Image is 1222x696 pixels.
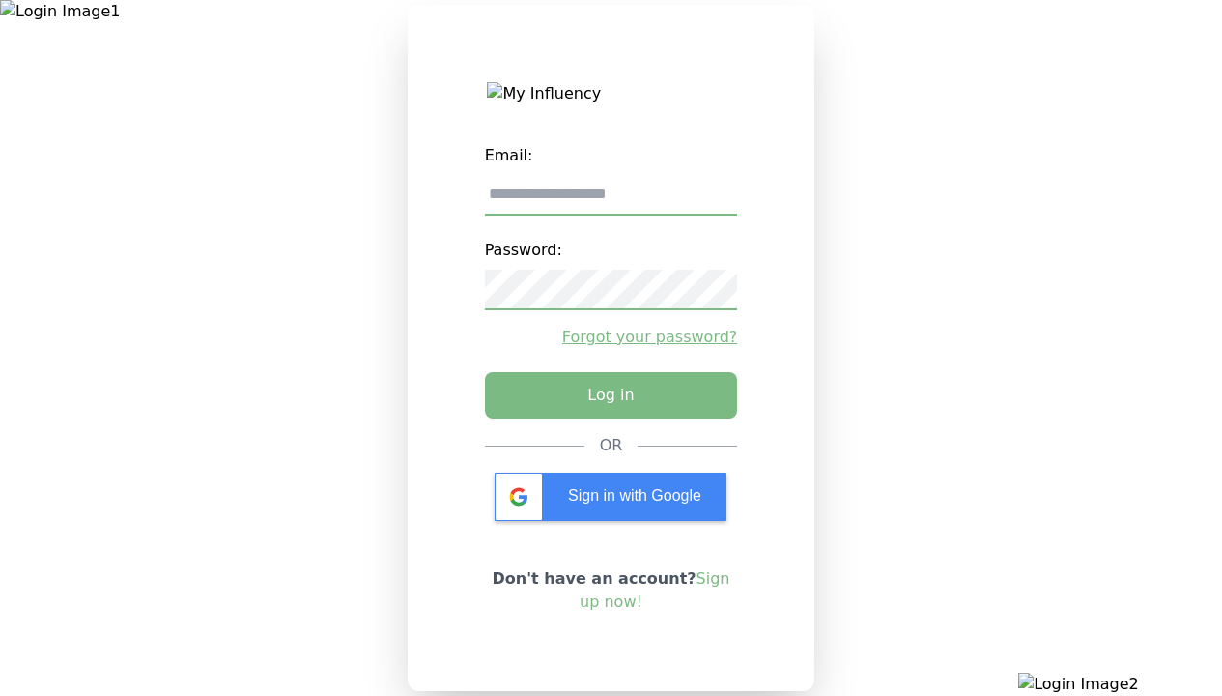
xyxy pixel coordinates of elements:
[495,473,726,521] div: Sign in with Google
[485,136,738,175] label: Email:
[485,372,738,419] button: Log in
[568,487,701,504] span: Sign in with Google
[485,231,738,270] label: Password:
[485,567,738,614] p: Don't have an account?
[1018,673,1222,696] img: Login Image2
[485,326,738,349] a: Forgot your password?
[600,434,623,457] div: OR
[487,82,734,105] img: My Influency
